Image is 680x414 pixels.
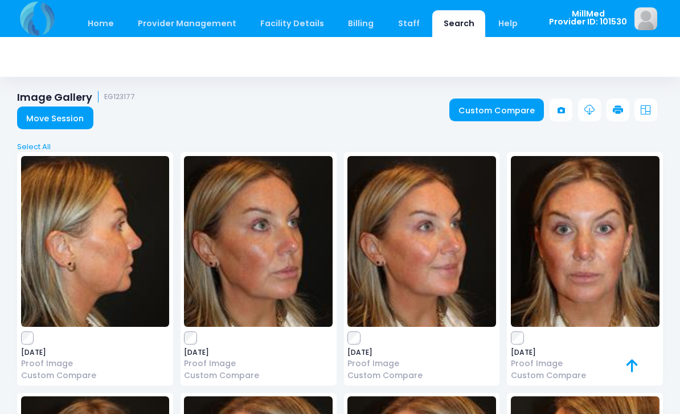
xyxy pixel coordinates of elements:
[347,349,496,356] span: [DATE]
[347,370,496,382] a: Custom Compare
[432,10,485,37] a: Search
[634,7,657,30] img: image
[387,10,431,37] a: Staff
[347,156,496,327] img: image
[337,10,385,37] a: Billing
[511,156,659,327] img: image
[17,91,135,103] h1: Image Gallery
[184,370,333,382] a: Custom Compare
[347,358,496,370] a: Proof Image
[488,10,529,37] a: Help
[449,99,544,121] a: Custom Compare
[511,358,659,370] a: Proof Image
[126,10,247,37] a: Provider Management
[184,349,333,356] span: [DATE]
[21,156,170,327] img: image
[21,358,170,370] a: Proof Image
[21,349,170,356] span: [DATE]
[14,141,667,153] a: Select All
[76,10,125,37] a: Home
[511,349,659,356] span: [DATE]
[249,10,335,37] a: Facility Details
[21,370,170,382] a: Custom Compare
[184,358,333,370] a: Proof Image
[549,10,627,26] span: MillMed Provider ID: 101530
[17,106,93,129] a: Move Session
[104,93,135,101] small: EG123177
[511,370,659,382] a: Custom Compare
[184,156,333,327] img: image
